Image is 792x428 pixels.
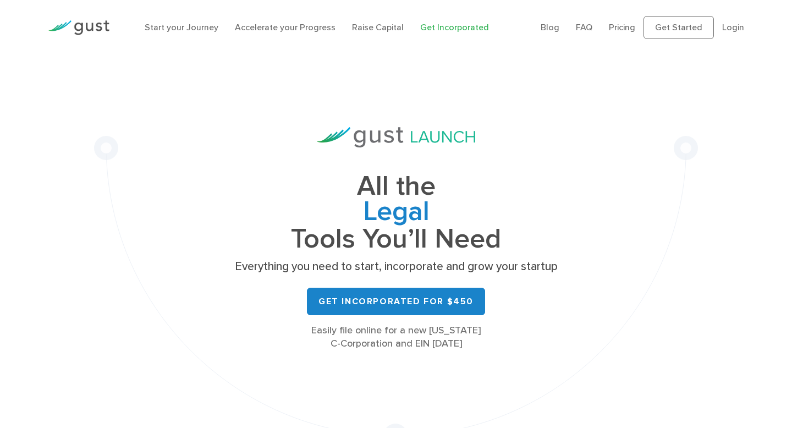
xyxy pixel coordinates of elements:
[307,288,485,315] a: Get Incorporated for $450
[48,20,109,35] img: Gust Logo
[231,199,561,227] span: Legal
[231,259,561,275] p: Everything you need to start, incorporate and grow your startup
[609,22,635,32] a: Pricing
[576,22,592,32] a: FAQ
[420,22,489,32] a: Get Incorporated
[643,16,714,39] a: Get Started
[722,22,744,32] a: Login
[235,22,335,32] a: Accelerate your Progress
[541,22,559,32] a: Blog
[145,22,218,32] a: Start your Journey
[231,174,561,251] h1: All the Tools You’ll Need
[317,127,475,147] img: Gust Launch Logo
[352,22,404,32] a: Raise Capital
[231,324,561,350] div: Easily file online for a new [US_STATE] C-Corporation and EIN [DATE]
